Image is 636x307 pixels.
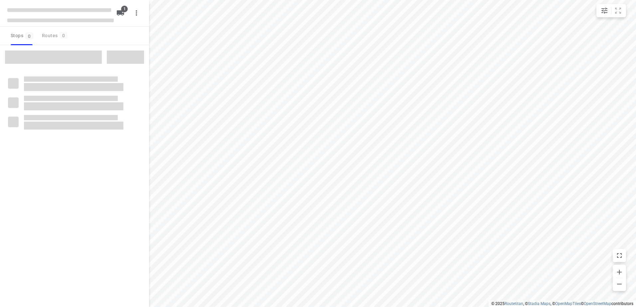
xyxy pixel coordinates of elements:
[584,301,611,306] a: OpenStreetMap
[555,301,581,306] a: OpenMapTiles
[505,301,523,306] a: Routetitan
[528,301,551,306] a: Stadia Maps
[491,301,633,306] li: © 2025 , © , © © contributors
[598,4,611,17] button: Map settings
[596,4,626,17] div: small contained button group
